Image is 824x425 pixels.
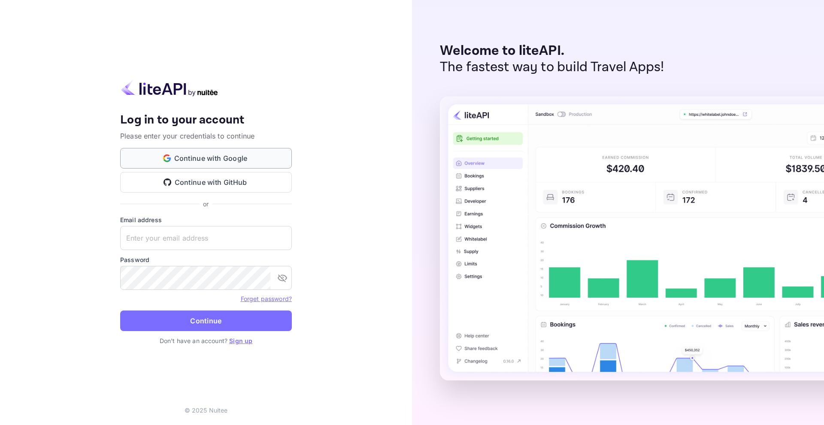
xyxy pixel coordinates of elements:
[120,215,292,224] label: Email address
[120,172,292,193] button: Continue with GitHub
[440,43,664,59] p: Welcome to liteAPI.
[241,294,292,303] a: Forget password?
[120,310,292,331] button: Continue
[120,148,292,169] button: Continue with Google
[440,59,664,75] p: The fastest way to build Travel Apps!
[120,336,292,345] p: Don't have an account?
[229,337,252,344] a: Sign up
[120,80,219,96] img: liteapi
[274,269,291,286] button: toggle password visibility
[120,255,292,264] label: Password
[203,199,209,208] p: or
[241,295,292,302] a: Forget password?
[120,131,292,141] p: Please enter your credentials to continue
[120,226,292,250] input: Enter your email address
[120,113,292,128] h4: Log in to your account
[185,406,228,415] p: © 2025 Nuitee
